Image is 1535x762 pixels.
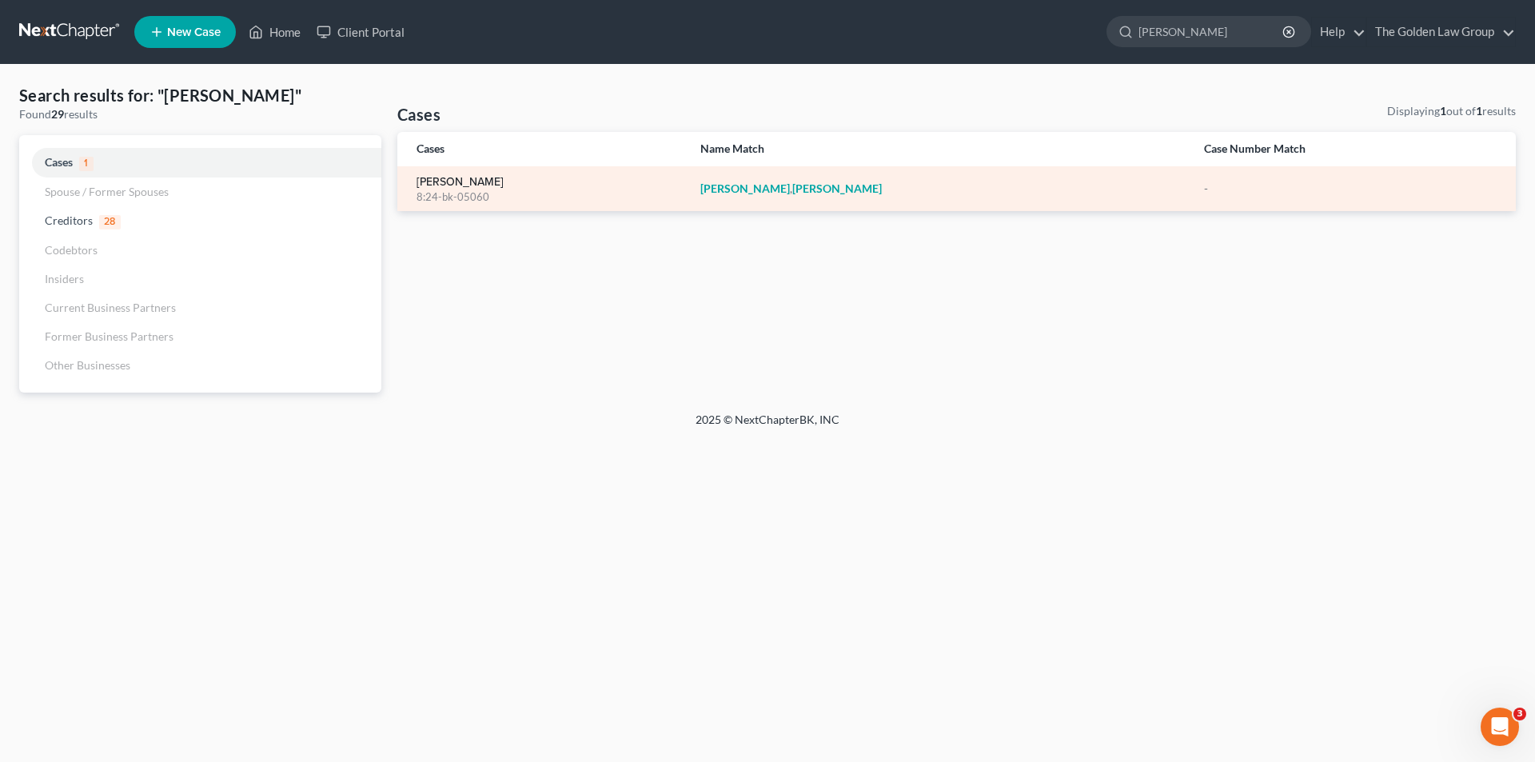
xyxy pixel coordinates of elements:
[19,236,381,265] a: Codebtors
[45,155,73,169] span: Cases
[19,265,381,293] a: Insiders
[1513,708,1526,720] span: 3
[99,215,121,229] span: 28
[19,322,381,351] a: Former Business Partners
[688,132,1191,166] th: Name Match
[1367,18,1515,46] a: The Golden Law Group
[79,157,94,171] span: 1
[417,177,504,188] a: [PERSON_NAME]
[397,103,441,126] h4: Cases
[45,301,176,314] span: Current Business Partners
[45,329,173,343] span: Former Business Partners
[19,293,381,322] a: Current Business Partners
[700,182,790,195] em: [PERSON_NAME]
[45,243,98,257] span: Codebtors
[1204,181,1497,197] div: -
[1138,17,1285,46] input: Search by name...
[1476,104,1482,118] strong: 1
[1481,708,1519,746] iframe: Intercom live chat
[19,106,381,122] div: Found results
[792,182,882,195] em: [PERSON_NAME]
[51,107,64,121] strong: 29
[241,18,309,46] a: Home
[167,26,221,38] span: New Case
[1387,103,1516,119] div: Displaying out of results
[19,206,381,236] a: Creditors28
[309,18,413,46] a: Client Portal
[19,351,381,380] a: Other Businesses
[45,213,93,227] span: Creditors
[312,412,1223,441] div: 2025 © NextChapterBK, INC
[45,358,130,372] span: Other Businesses
[397,132,688,166] th: Cases
[19,148,381,178] a: Cases1
[1312,18,1366,46] a: Help
[1440,104,1446,118] strong: 1
[19,84,381,106] h4: Search results for: "[PERSON_NAME]"
[417,190,675,205] div: 8:24-bk-05060
[700,181,1178,197] div: ,
[45,272,84,285] span: Insiders
[1191,132,1516,166] th: Case Number Match
[45,185,169,198] span: Spouse / Former Spouses
[19,178,381,206] a: Spouse / Former Spouses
